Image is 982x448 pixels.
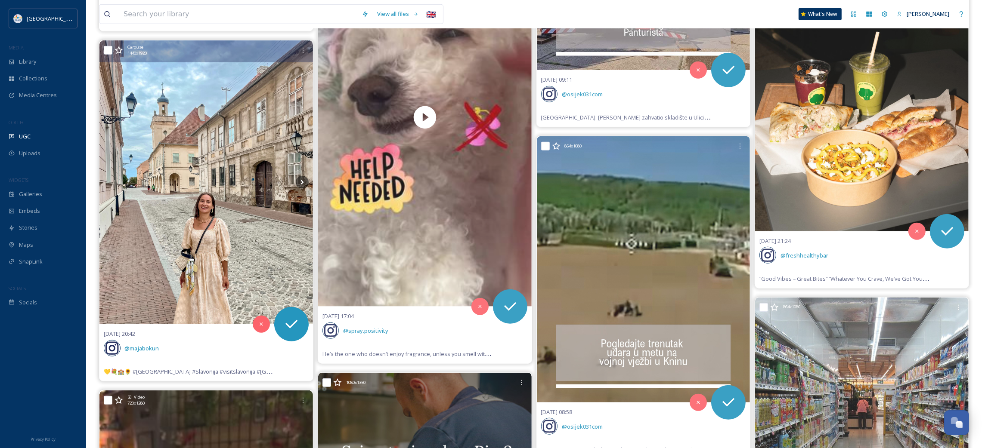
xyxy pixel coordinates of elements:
[799,8,842,20] a: What's New
[134,394,145,400] span: Video
[19,190,42,198] span: Galleries
[346,380,366,386] span: 1080 x 1350
[31,436,56,442] span: Privacy Policy
[541,76,573,83] span: [DATE] 09:11
[104,330,135,338] span: [DATE] 20:42
[19,132,31,141] span: UGC
[19,149,40,157] span: Uploads
[565,143,582,149] span: 864 x 1080
[27,14,81,22] span: [GEOGRAPHIC_DATA]
[19,58,36,66] span: Library
[781,252,828,259] span: @ freshhealthybar
[125,344,159,352] span: @ majabokun
[104,367,454,375] span: 💛💐🏫🌻 #[GEOGRAPHIC_DATA] #Slavonija #visitslavonija #[GEOGRAPHIC_DATA] #discovercroatia #visitcroa...
[127,400,145,406] span: 720 x 1280
[944,410,969,435] button: Open Chat
[99,40,313,325] img: 💛💐🏫🌻 #Osijek #Slavonija #visitslavonija #croatia #discovercroatia #visitcroatia #croatiatrip #lov...
[9,44,24,51] span: MEDIA
[373,6,423,22] a: View all files
[19,91,57,99] span: Media Centres
[537,136,750,402] img: Ministar Anušić podijelio snimku: Hrvatski FPV dronovi u akciji na vježbi u Kninu Link: https://t...
[892,6,954,22] a: [PERSON_NAME]
[9,285,26,292] span: SOCIALS
[541,408,573,416] span: [DATE] 08:58
[9,177,28,183] span: WIDGETS
[759,237,791,245] span: [DATE] 21:24
[322,312,354,320] span: [DATE] 17:04
[19,224,37,232] span: Stories
[127,44,145,50] span: Carousel
[19,241,33,249] span: Maps
[14,14,22,23] img: HTZ_logo_EN.svg
[562,423,603,430] span: @ osijek031com
[562,90,603,98] span: @ osijek031com
[19,207,40,215] span: Embeds
[19,298,37,307] span: Socials
[343,327,388,334] span: @ spray.positivity
[19,74,47,83] span: Collections
[783,304,800,310] span: 864 x 1080
[423,6,439,22] div: 🇬🇧
[127,50,147,56] span: 1440 x 1920
[9,119,27,126] span: COLLECT
[19,258,43,266] span: SnapLink
[31,433,56,444] a: Privacy Policy
[907,10,949,18] span: [PERSON_NAME]
[119,5,357,24] input: Search your library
